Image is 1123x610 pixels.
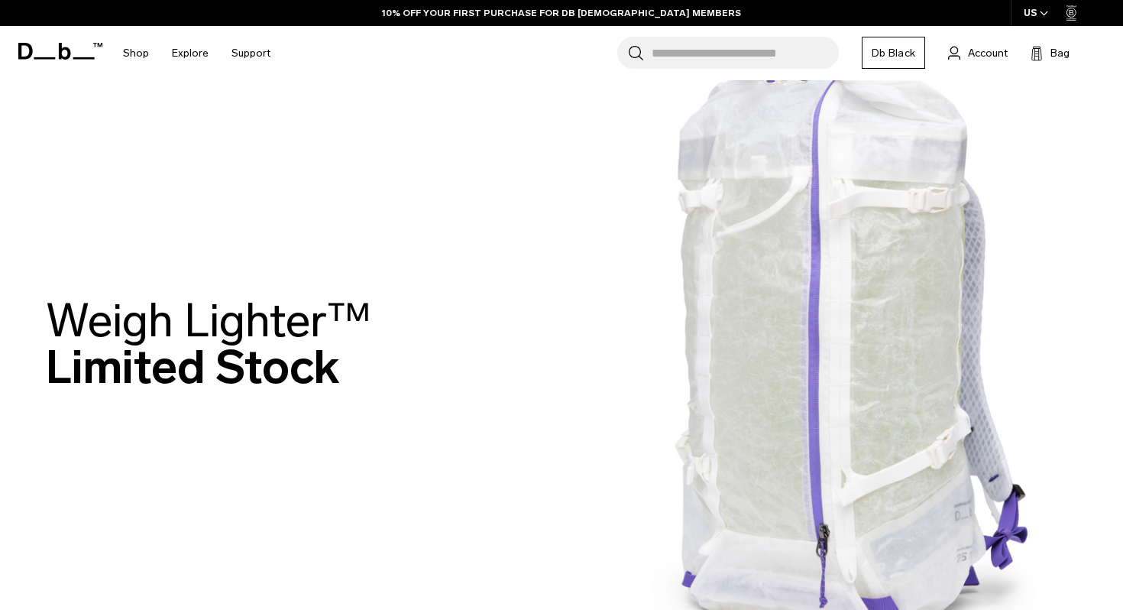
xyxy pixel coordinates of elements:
button: Bag [1031,44,1070,62]
span: Weigh Lighter™ [46,293,371,349]
a: 10% OFF YOUR FIRST PURCHASE FOR DB [DEMOGRAPHIC_DATA] MEMBERS [382,6,741,20]
span: Account [968,45,1008,61]
a: Support [231,26,270,80]
nav: Main Navigation [112,26,282,80]
span: Bag [1050,45,1070,61]
a: Explore [172,26,209,80]
a: Account [948,44,1008,62]
h2: Limited Stock [46,297,371,391]
a: Shop [123,26,149,80]
a: Db Black [862,37,925,69]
